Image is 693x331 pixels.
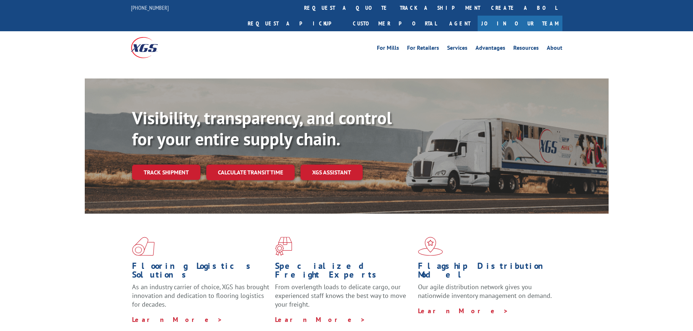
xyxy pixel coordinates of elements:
[275,315,366,324] a: Learn More >
[132,315,223,324] a: Learn More >
[407,45,439,53] a: For Retailers
[513,45,539,53] a: Resources
[442,16,478,31] a: Agent
[447,45,467,53] a: Services
[377,45,399,53] a: For Mills
[275,283,413,315] p: From overlength loads to delicate cargo, our experienced staff knows the best way to move your fr...
[275,237,292,256] img: xgs-icon-focused-on-flooring-red
[132,262,270,283] h1: Flooring Logistics Solutions
[206,165,295,180] a: Calculate transit time
[418,237,443,256] img: xgs-icon-flagship-distribution-model-red
[132,237,155,256] img: xgs-icon-total-supply-chain-intelligence-red
[418,262,555,283] h1: Flagship Distribution Model
[418,307,509,315] a: Learn More >
[478,16,562,31] a: Join Our Team
[275,262,413,283] h1: Specialized Freight Experts
[132,283,269,308] span: As an industry carrier of choice, XGS has brought innovation and dedication to flooring logistics...
[418,283,552,300] span: Our agile distribution network gives you nationwide inventory management on demand.
[300,165,363,180] a: XGS ASSISTANT
[547,45,562,53] a: About
[131,4,169,11] a: [PHONE_NUMBER]
[475,45,505,53] a: Advantages
[242,16,347,31] a: Request a pickup
[132,165,200,180] a: Track shipment
[132,106,392,150] b: Visibility, transparency, and control for your entire supply chain.
[347,16,442,31] a: Customer Portal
